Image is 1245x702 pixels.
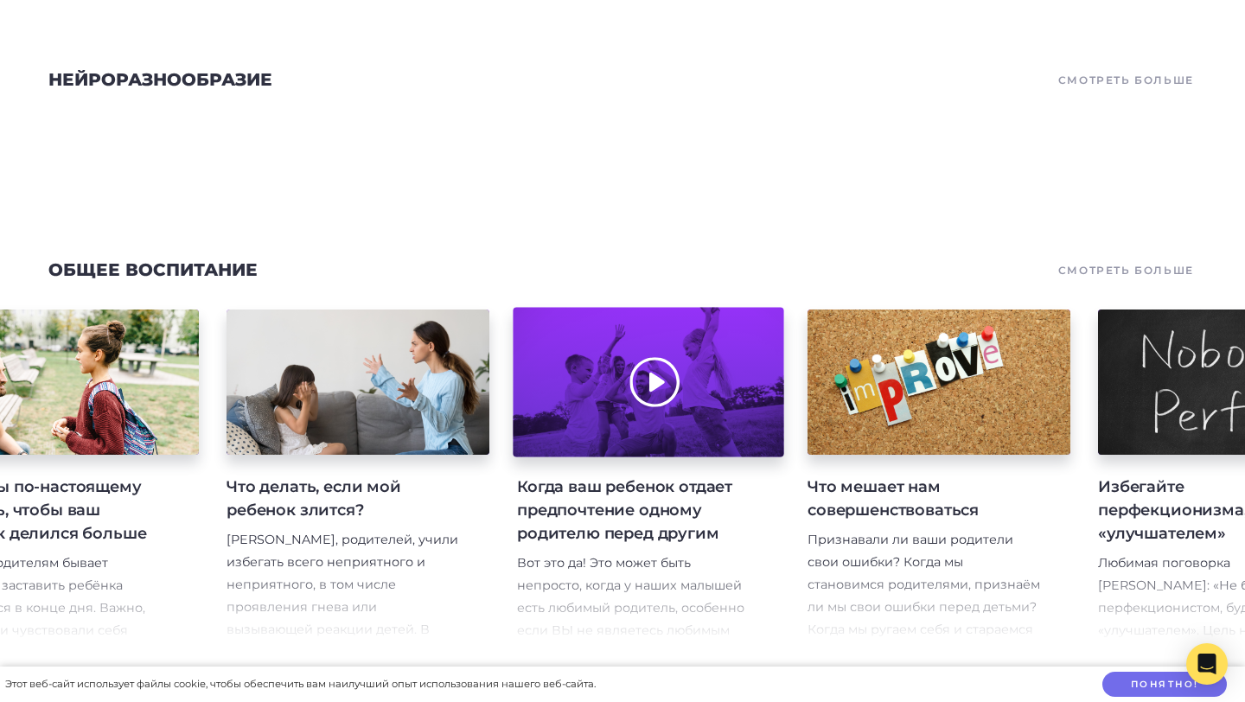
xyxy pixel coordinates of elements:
a: Общее воспитание [48,259,258,280]
font: Смотреть больше [1058,73,1194,86]
font: Что делать, если мой ребенок злится? [227,477,401,520]
button: Понятно! [1102,672,1227,697]
font: Смотреть больше [1058,264,1194,277]
font: Когда ваш ребенок отдает предпочтение одному родителю перед другим [517,477,732,543]
font: Что мешает нам совершенствоваться [808,477,979,520]
font: Этот веб-сайт использует файлы cookie, чтобы обеспечить вам наилучший опыт использования нашего в... [5,678,596,690]
a: Смотреть больше [1056,258,1197,282]
a: Что мешает нам совершенствоваться Признавали ли ваши родители свои ошибки? Когда мы становимся ро... [808,310,1070,641]
a: Что делать, если мой ребенок злится? [PERSON_NAME], родителей, учили избегать всего неприятного и... [227,310,489,641]
font: Понятно! [1131,679,1199,690]
a: Смотреть больше [1056,67,1197,92]
a: Когда ваш ребенок отдает предпочтение одному родителю перед другим Вот это да! Это может быть неп... [517,310,780,641]
a: Нейроразнообразие [48,69,272,90]
div: Открытый Интерком Мессенджер [1186,643,1228,685]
